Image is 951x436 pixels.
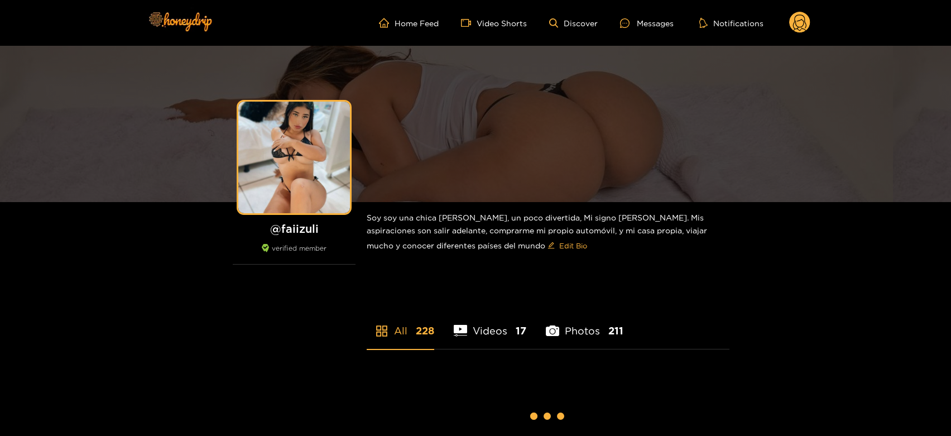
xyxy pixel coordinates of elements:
span: video-camera [461,18,477,28]
li: Photos [546,299,623,349]
span: 211 [608,324,623,338]
span: home [379,18,395,28]
button: Notifications [696,17,767,28]
h1: @ faiizuli [233,222,356,236]
div: Soy soy una chica [PERSON_NAME], un poco divertida, Mi signo [PERSON_NAME]. Mis aspiraciones son ... [367,202,729,263]
li: All [367,299,434,349]
li: Videos [454,299,526,349]
span: appstore [375,324,388,338]
span: 228 [416,324,434,338]
button: editEdit Bio [545,237,589,255]
a: Video Shorts [461,18,527,28]
a: Discover [549,18,598,28]
div: verified member [233,244,356,265]
span: Edit Bio [559,240,587,251]
a: Home Feed [379,18,439,28]
span: edit [547,242,555,250]
span: 17 [516,324,526,338]
div: Messages [620,17,674,30]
